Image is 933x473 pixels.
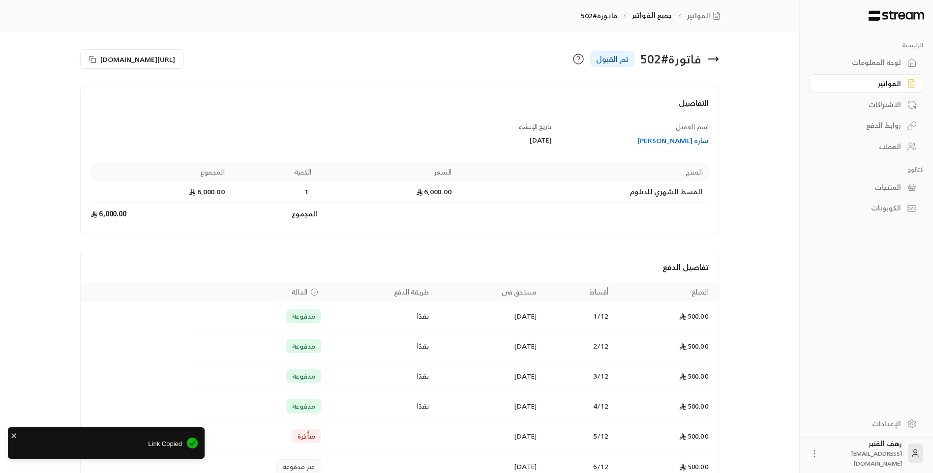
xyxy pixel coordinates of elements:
span: [EMAIL_ADDRESS][DOMAIN_NAME] [851,448,902,469]
div: الفواتير [822,79,901,89]
span: مدفوعة [292,371,315,381]
h4: تفاصيل الدفع [90,261,709,273]
span: Link Copied [15,439,182,449]
span: مدفوعة [292,341,315,351]
td: [DATE] [435,331,543,361]
button: [URL][DOMAIN_NAME] [80,49,183,69]
div: لوحة المعلومات [822,58,901,67]
a: روابط الدفع [810,116,923,135]
th: المبلغ [614,283,718,301]
td: 4 / 12 [542,391,614,421]
td: 5 / 12 [542,421,614,451]
a: المنتجات [810,177,923,197]
p: فاتورة#502 [581,11,617,21]
td: 6,000.00 [90,203,231,225]
span: تم القبول [596,53,629,65]
td: 500.00 [614,361,718,391]
td: المجموع [231,203,318,225]
a: الإعدادات [810,414,923,433]
button: close [11,430,18,440]
td: 6,000.00 [318,181,457,203]
span: مدفوعة [292,311,315,321]
div: الكوبونات [822,203,901,213]
td: [DATE] [435,301,543,331]
td: نقدًا [327,391,435,421]
img: Logo [868,10,925,21]
td: 1 / 12 [542,301,614,331]
span: غير مدفوعة [282,462,315,472]
span: اسم العميل [676,120,709,133]
td: [DATE] [435,391,543,421]
table: Products [90,163,709,225]
div: الاشتراكات [822,100,901,110]
td: 500.00 [614,331,718,361]
div: المنتجات [822,182,901,192]
td: القسط الشهري للدبلوم [457,181,709,203]
td: نقدًا [327,301,435,331]
div: فاتورة # 502 [640,51,701,67]
a: ساره [PERSON_NAME] [561,136,709,146]
td: [DATE] [435,421,543,451]
p: كتالوج [810,166,923,174]
th: طريقة الدفع [327,283,435,301]
div: روابط الدفع [822,120,901,130]
div: العملاء [822,142,901,151]
td: [DATE] [435,361,543,391]
a: الكوبونات [810,199,923,218]
h4: التفاصيل [90,97,709,118]
td: 500.00 [614,421,718,451]
th: مستحق في [435,283,543,301]
p: الرئيسية [810,41,923,49]
span: [URL][DOMAIN_NAME] [100,54,175,64]
a: جميع الفواتير [632,9,672,21]
td: 6,000.00 [90,181,231,203]
div: رهف القنبر [825,439,902,468]
td: نقدًا [327,361,435,391]
a: الاشتراكات [810,95,923,114]
th: المنتج [457,163,709,181]
div: الإعدادات [822,419,901,429]
th: أقساط [542,283,614,301]
span: 1 [302,187,312,197]
th: السعر [318,163,457,181]
span: مدفوعة [292,401,315,411]
td: 2 / 12 [542,331,614,361]
th: الكمية [231,163,318,181]
span: متأخرة [298,431,315,441]
a: العملاء [810,137,923,156]
span: الحالة [292,287,307,297]
td: 500.00 [614,301,718,331]
nav: breadcrumb [581,10,724,21]
th: المجموع [90,163,231,181]
a: لوحة المعلومات [810,53,923,72]
td: 500.00 [614,391,718,421]
td: 3 / 12 [542,361,614,391]
div: [DATE] [404,135,552,145]
a: الفواتير [810,74,923,93]
td: نقدًا [327,331,435,361]
a: الفواتير [687,11,724,21]
span: تاريخ الإنشاء [518,121,552,132]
